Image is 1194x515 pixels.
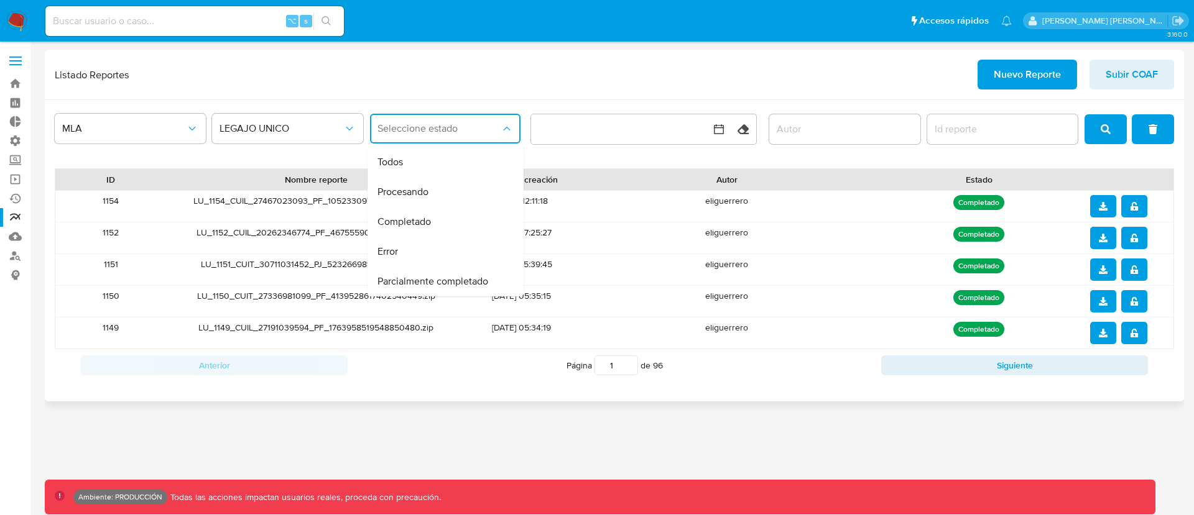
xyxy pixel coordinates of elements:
[287,15,297,27] span: ⌥
[304,15,308,27] span: s
[78,494,162,499] p: Ambiente: PRODUCCIÓN
[1172,14,1185,27] a: Salir
[313,12,339,30] button: search-icon
[919,14,989,27] span: Accesos rápidos
[1042,15,1168,27] p: horacio.montalvetti@mercadolibre.com
[45,13,344,29] input: Buscar usuario o caso...
[167,491,441,503] p: Todas las acciones impactan usuarios reales, proceda con precaución.
[1001,16,1012,26] a: Notificaciones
